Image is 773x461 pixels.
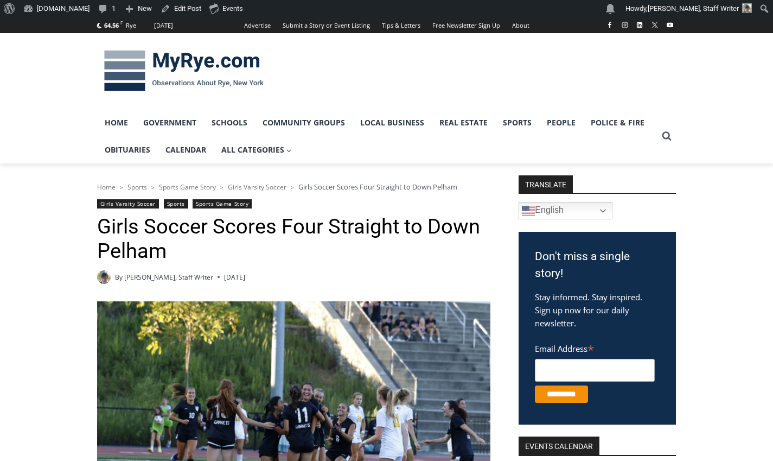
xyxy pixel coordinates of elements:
a: English [519,202,612,219]
a: Local Business [353,109,432,136]
span: > [151,184,155,191]
a: X [648,18,661,31]
a: Linkedin [633,18,646,31]
a: Sports Game Story [159,182,216,192]
a: Tips & Letters [376,17,426,33]
strong: TRANSLATE [519,175,573,193]
a: Schools [204,109,255,136]
a: YouTube [663,18,676,31]
a: People [539,109,583,136]
a: Sports [164,199,188,209]
nav: Secondary Navigation [238,17,535,33]
div: [DATE] [154,21,173,30]
a: Girls Varsity Soccer [97,199,159,209]
a: Instagram [618,18,631,31]
img: (PHOTO: MyRye.com 2024 Head Intern, Editor and now Staff Writer Charlie Morris. Contributed.)Char... [742,3,752,13]
a: Girls Varsity Soccer [228,182,286,192]
a: Advertise [238,17,277,33]
a: Author image [97,270,111,284]
nav: Breadcrumbs [97,181,490,192]
span: [PERSON_NAME], Staff Writer [648,4,739,12]
span: 64.56 [104,21,119,29]
a: Government [136,109,204,136]
a: About [506,17,535,33]
h1: Girls Soccer Scores Four Straight to Down Pelham [97,214,490,264]
label: Email Address [535,338,655,357]
span: > [291,184,294,191]
img: (PHOTO: MyRye.com 2024 Head Intern, Editor and now Staff Writer Charlie Morris. Contributed.)Char... [97,270,111,284]
a: Sports Game Story [193,199,252,209]
a: Calendar [158,136,214,163]
a: Police & Fire [583,109,652,136]
div: Rye [126,21,136,30]
p: Stay informed. Stay inspired. Sign up now for our daily newsletter. [535,291,660,330]
a: Home [97,182,116,192]
a: Sports [495,109,539,136]
span: By [115,272,123,282]
a: Real Estate [432,109,495,136]
a: Sports [127,182,147,192]
span: Girls Soccer Scores Four Straight to Down Pelham [298,182,457,192]
img: en [522,204,535,217]
a: Obituaries [97,136,158,163]
a: Free Newsletter Sign Up [426,17,506,33]
a: [PERSON_NAME], Staff Writer [124,273,213,282]
h3: Don't miss a single story! [535,248,660,282]
span: F [120,20,123,26]
a: Home [97,109,136,136]
time: [DATE] [224,272,245,282]
span: > [220,184,223,191]
a: Facebook [603,18,616,31]
a: Community Groups [255,109,353,136]
a: Submit a Story or Event Listing [277,17,376,33]
span: > [120,184,123,191]
h2: Events Calendar [519,437,599,455]
a: All Categories [214,136,299,163]
nav: Primary Navigation [97,109,657,164]
button: View Search Form [657,127,676,146]
img: MyRye.com [97,43,271,99]
span: All Categories [221,144,292,156]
